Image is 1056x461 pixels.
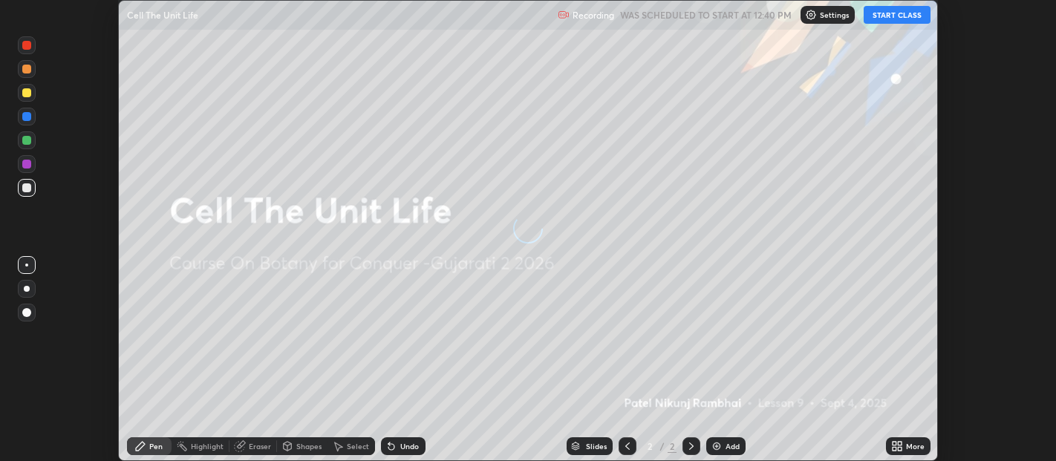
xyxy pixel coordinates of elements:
[573,10,614,21] p: Recording
[149,442,163,450] div: Pen
[296,442,322,450] div: Shapes
[864,6,930,24] button: START CLASS
[347,442,369,450] div: Select
[191,442,224,450] div: Highlight
[586,442,607,450] div: Slides
[660,442,665,451] div: /
[906,442,925,450] div: More
[668,439,677,453] div: 2
[726,442,740,450] div: Add
[820,11,849,19] p: Settings
[558,9,570,21] img: recording.375f2c34.svg
[805,9,817,21] img: class-settings-icons
[400,442,419,450] div: Undo
[620,8,792,22] h5: WAS SCHEDULED TO START AT 12:40 PM
[642,442,657,451] div: 2
[127,9,198,21] p: Cell The Unit Life
[249,442,271,450] div: Eraser
[711,440,723,452] img: add-slide-button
